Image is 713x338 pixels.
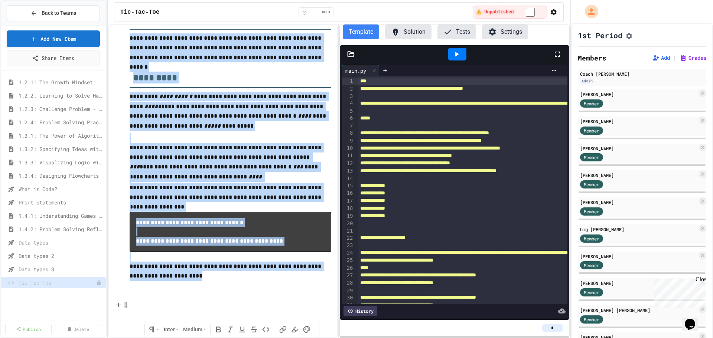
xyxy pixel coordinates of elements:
[5,324,52,334] a: Publish
[580,199,697,206] div: [PERSON_NAME]
[19,185,103,193] span: What is Code?
[7,30,100,47] a: Add New Item
[19,105,103,113] span: 1.2.3: Challenge Problem - The Bridge
[578,53,606,63] h2: Members
[7,50,100,66] a: Share Items
[580,172,697,178] div: [PERSON_NAME]
[342,272,354,279] div: 27
[580,70,704,77] div: Coach [PERSON_NAME]
[19,132,103,140] span: 1.3.1: The Power of Algorithms
[342,137,354,145] div: 9
[55,324,101,334] a: Delete
[19,279,96,286] span: Tic-Tac-Toe
[682,308,706,331] iframe: chat widget
[580,91,697,98] div: [PERSON_NAME]
[625,31,633,40] button: Assignment Settings
[652,54,670,62] button: Add
[584,235,599,242] span: Member
[19,145,103,153] span: 1.3.2: Specifying Ideas with Pseudocode
[578,30,622,40] h1: 1st Period
[342,205,354,212] div: 18
[19,118,103,126] span: 1.2.4: Problem Solving Practice
[342,115,354,122] div: 6
[42,9,76,17] span: Back to Teams
[342,294,354,302] div: 30
[342,249,354,257] div: 24
[344,306,377,316] div: History
[19,172,103,180] span: 1.3.4: Designing Flowcharts
[342,213,354,220] div: 19
[584,262,599,269] span: Member
[19,78,103,86] span: 1.2.1: The Growth Mindset
[120,8,160,17] span: Tic-Tac-Toe
[342,78,354,85] div: 1
[476,9,514,15] span: ⚠️ Unpublished
[7,5,100,21] button: Back to Teams
[342,152,354,160] div: 11
[342,302,354,309] div: 31
[342,182,354,190] div: 15
[343,24,379,39] button: Template
[580,253,697,260] div: [PERSON_NAME]
[342,220,354,227] div: 20
[19,252,103,260] span: Data types 2
[342,287,354,295] div: 29
[342,279,354,287] div: 28
[19,239,103,246] span: Data types
[584,208,599,215] span: Member
[342,190,354,197] div: 16
[342,227,354,235] div: 21
[580,307,697,314] div: [PERSON_NAME] [PERSON_NAME]
[342,197,354,205] div: 17
[96,280,101,285] div: Unpublished
[342,167,354,175] div: 13
[580,118,697,125] div: [PERSON_NAME]
[342,265,354,272] div: 26
[342,65,379,76] div: main.py
[580,145,697,152] div: [PERSON_NAME]
[342,108,354,115] div: 5
[584,127,599,134] span: Member
[3,3,51,47] div: Chat with us now!Close
[342,234,354,242] div: 22
[580,280,697,286] div: [PERSON_NAME]
[577,3,600,20] div: My Account
[580,226,697,233] div: big [PERSON_NAME]
[584,289,599,296] span: Member
[584,100,599,107] span: Member
[342,257,354,264] div: 25
[680,54,706,62] button: Grades
[19,225,103,233] span: 1.4.2: Problem Solving Reflection
[673,53,677,62] span: |
[19,212,103,220] span: 1.4.1: Understanding Games with Flowcharts
[473,6,547,19] div: ⚠️ Students cannot see this content! Click the toggle to publish it and make it visible to your c...
[584,316,599,323] span: Member
[19,158,103,166] span: 1.3.3: Visualizing Logic with Flowcharts
[342,175,354,183] div: 14
[342,122,354,130] div: 7
[342,93,354,100] div: 3
[342,160,354,167] div: 12
[19,92,103,99] span: 1.2.2: Learning to Solve Hard Problems
[385,24,432,39] button: Solution
[342,145,354,152] div: 10
[181,324,208,335] button: Medium
[19,198,103,206] span: Print statements
[342,85,354,93] div: 2
[322,9,330,15] span: min
[517,8,544,17] input: publish toggle
[342,100,354,107] div: 4
[342,242,354,249] div: 23
[437,24,476,39] button: Tests
[342,129,354,137] div: 8
[19,265,103,273] span: Data types 3
[584,181,599,188] span: Member
[162,324,180,335] button: Inter
[342,67,370,75] div: main.py
[584,154,599,161] span: Member
[580,78,594,84] div: Admin
[482,24,528,39] button: Settings
[651,276,706,308] iframe: chat widget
